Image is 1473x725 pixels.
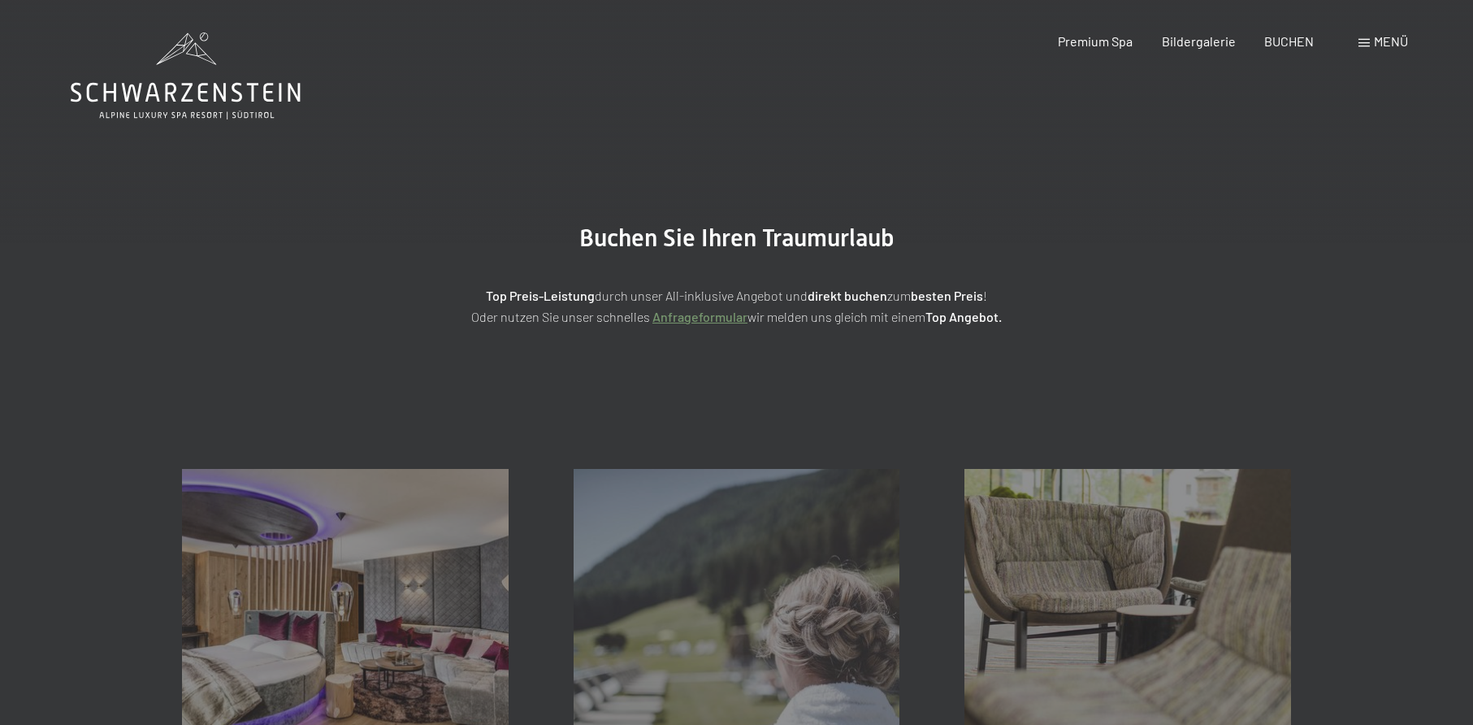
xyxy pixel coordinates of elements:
[925,309,1002,324] strong: Top Angebot.
[808,288,887,303] strong: direkt buchen
[1264,33,1314,49] a: BUCHEN
[486,288,595,303] strong: Top Preis-Leistung
[911,288,983,303] strong: besten Preis
[1374,33,1408,49] span: Menü
[1162,33,1236,49] a: Bildergalerie
[579,224,895,252] span: Buchen Sie Ihren Traumurlaub
[331,285,1143,327] p: durch unser All-inklusive Angebot und zum ! Oder nutzen Sie unser schnelles wir melden uns gleich...
[1058,33,1133,49] a: Premium Spa
[652,309,747,324] a: Anfrageformular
